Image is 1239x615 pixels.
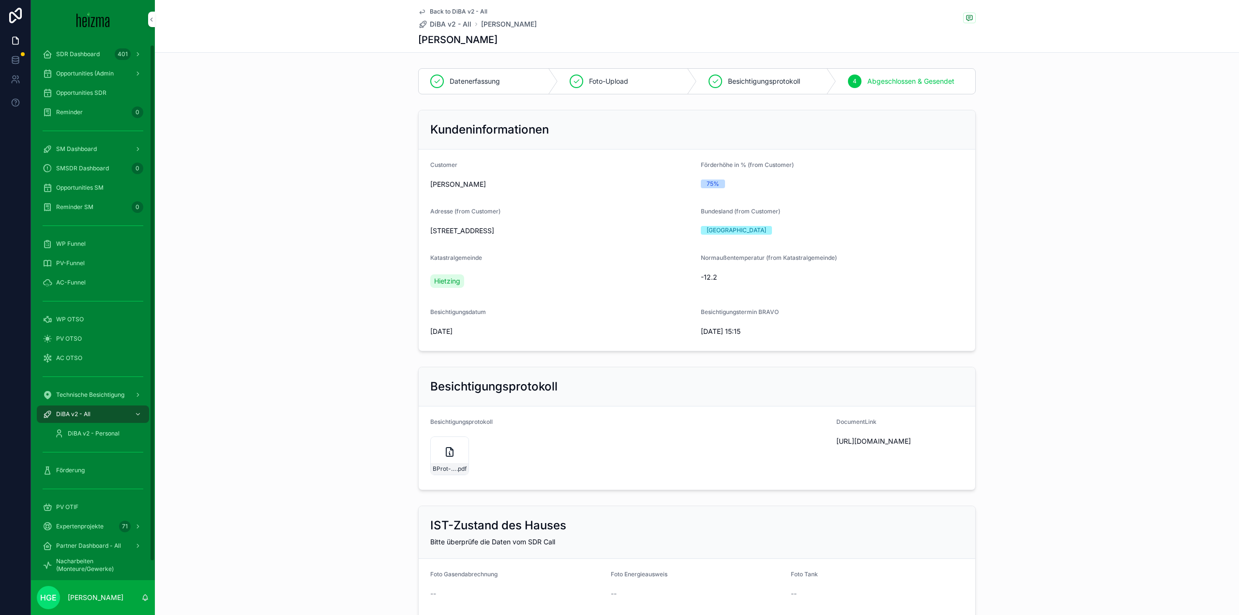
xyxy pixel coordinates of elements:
[791,570,818,578] span: Foto Tank
[37,498,149,516] a: PV OTIF
[481,19,537,29] a: [PERSON_NAME]
[430,8,487,15] span: Back to DiBA v2 - All
[37,274,149,291] a: AC-Funnel
[56,410,91,418] span: DiBA v2 - All
[132,106,143,118] div: 0
[611,570,667,578] span: Foto Energieausweis
[37,537,149,555] a: Partner Dashboard - All
[132,201,143,213] div: 0
[119,521,131,532] div: 71
[418,8,487,15] a: Back to DiBA v2 - All
[701,327,964,336] span: [DATE] 15:15
[56,391,124,399] span: Technische Besichtigung
[701,308,779,315] span: Besichtigungstermin BRAVO
[707,180,719,188] div: 75%
[40,592,57,603] span: HGE
[68,430,120,437] span: DiBA v2 - Personal
[430,308,486,315] span: Besichtigungsdatum
[132,163,143,174] div: 0
[37,462,149,479] a: Förderung
[37,84,149,102] a: Opportunities SDR
[56,70,114,77] span: Opportunities (Admin
[434,276,460,286] span: Hietzing
[430,180,486,189] span: [PERSON_NAME]
[430,589,436,599] span: --
[37,386,149,404] a: Technische Besichtigung
[115,48,131,60] div: 401
[56,259,85,267] span: PV-Funnel
[56,145,97,153] span: SM Dashboard
[450,76,500,86] span: Datenerfassung
[76,12,110,27] img: App logo
[31,39,155,580] div: scrollable content
[701,254,837,261] span: Normaußentemperatur (from Katastralgemeinde)
[37,349,149,367] a: AC OTSO
[37,198,149,216] a: Reminder SM0
[56,335,82,343] span: PV OTSO
[430,327,693,336] span: [DATE]
[836,418,876,425] span: DocumentLink
[430,518,566,533] h2: IST-Zustand des Hauses
[430,161,457,168] span: Customer
[430,208,500,215] span: Adresse (from Customer)
[430,254,482,261] span: Katastralgemeinde
[56,203,93,211] span: Reminder SM
[56,108,83,116] span: Reminder
[56,557,139,573] span: Nacharbeiten (Monteure/Gewerke)
[56,315,84,323] span: WP OTSO
[37,235,149,253] a: WP Funnel
[56,354,82,362] span: AC OTSO
[430,274,464,288] a: Hietzing
[56,279,86,286] span: AC-Funnel
[48,425,149,442] a: DiBA v2 - Personal
[430,19,471,29] span: DiBA v2 - All
[37,255,149,272] a: PV-Funnel
[707,226,766,235] div: [GEOGRAPHIC_DATA]
[56,240,86,248] span: WP Funnel
[418,19,471,29] a: DiBA v2 - All
[37,104,149,121] a: Reminder0
[728,76,800,86] span: Besichtigungsprotokoll
[37,160,149,177] a: SMSDR Dashboard0
[37,556,149,574] a: Nacharbeiten (Monteure/Gewerke)
[37,45,149,63] a: SDR Dashboard401
[430,538,555,546] span: Bitte überprüfe die Daten vom SDR Call
[430,418,493,425] span: Besichtigungsprotokoll
[56,165,109,172] span: SMSDR Dashboard
[701,272,964,282] span: -12.2
[56,523,104,530] span: Expertenprojekte
[430,379,558,394] h2: Besichtigungsprotokoll
[37,405,149,423] a: DiBA v2 - All
[37,65,149,82] a: Opportunities (Admin
[433,465,456,473] span: BProt-2025-02-26--837
[456,465,467,473] span: .pdf
[836,436,964,446] span: [URL][DOMAIN_NAME]
[68,593,123,602] p: [PERSON_NAME]
[37,330,149,347] a: PV OTSO
[56,542,121,550] span: Partner Dashboard - All
[589,76,628,86] span: Foto-Upload
[611,589,617,599] span: --
[853,77,857,85] span: 4
[430,570,498,578] span: Foto Gasendabrechnung
[430,226,693,236] span: [STREET_ADDRESS]
[867,76,954,86] span: Abgeschlossen & Gesendet
[430,122,549,137] h2: Kundeninformationen
[418,33,498,46] h1: [PERSON_NAME]
[791,589,797,599] span: --
[56,50,100,58] span: SDR Dashboard
[56,503,78,511] span: PV OTIF
[37,311,149,328] a: WP OTSO
[701,208,780,215] span: Bundesland (from Customer)
[37,179,149,196] a: Opportunities SM
[56,184,104,192] span: Opportunities SM
[37,140,149,158] a: SM Dashboard
[56,466,85,474] span: Förderung
[701,161,794,168] span: Förderhöhe in % (from Customer)
[37,518,149,535] a: Expertenprojekte71
[56,89,106,97] span: Opportunities SDR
